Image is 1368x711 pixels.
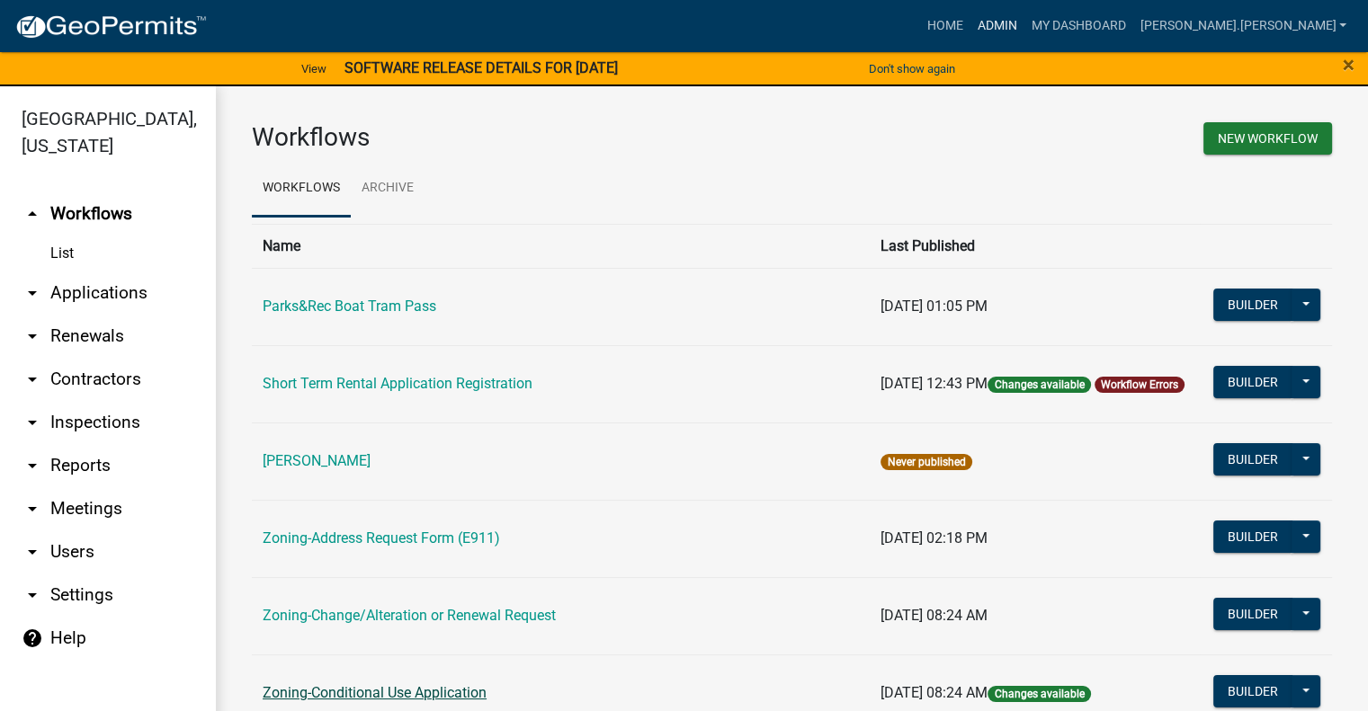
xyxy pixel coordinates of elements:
i: arrow_drop_down [22,584,43,606]
i: arrow_drop_down [22,412,43,433]
a: [PERSON_NAME] [263,452,371,469]
a: Workflows [252,160,351,218]
span: [DATE] 08:24 AM [881,607,988,624]
span: [DATE] 12:43 PM [881,375,988,392]
span: Changes available [988,377,1090,393]
button: Builder [1213,675,1292,707]
i: help [22,627,43,649]
strong: SOFTWARE RELEASE DETAILS FOR [DATE] [344,59,618,76]
span: [DATE] 02:18 PM [881,529,988,547]
i: arrow_drop_down [22,541,43,563]
a: Home [919,9,970,43]
button: Builder [1213,289,1292,321]
button: New Workflow [1203,122,1332,155]
button: Builder [1213,366,1292,398]
button: Don't show again [862,54,962,84]
a: Zoning-Address Request Form (E911) [263,529,500,547]
i: arrow_drop_down [22,498,43,520]
i: arrow_drop_down [22,369,43,390]
h3: Workflows [252,122,779,153]
span: [DATE] 01:05 PM [881,298,988,315]
span: [DATE] 08:24 AM [881,684,988,701]
th: Name [252,224,870,268]
a: [PERSON_NAME].[PERSON_NAME] [1132,9,1354,43]
span: Never published [881,454,971,470]
a: Short Term Rental Application Registration [263,375,532,392]
button: Builder [1213,520,1292,553]
th: Last Published [870,224,1200,268]
a: Parks&Rec Boat Tram Pass [263,298,436,315]
a: Archive [351,160,425,218]
i: arrow_drop_up [22,203,43,225]
a: Zoning-Conditional Use Application [263,684,487,701]
a: My Dashboard [1024,9,1132,43]
i: arrow_drop_down [22,325,43,347]
i: arrow_drop_down [22,282,43,304]
span: Changes available [988,686,1090,702]
button: Builder [1213,443,1292,475]
span: × [1343,52,1355,77]
i: arrow_drop_down [22,455,43,476]
a: Zoning-Change/Alteration or Renewal Request [263,607,556,624]
a: Workflow Errors [1101,378,1178,391]
button: Close [1343,54,1355,76]
button: Builder [1213,598,1292,630]
a: Admin [970,9,1024,43]
a: View [294,54,334,84]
